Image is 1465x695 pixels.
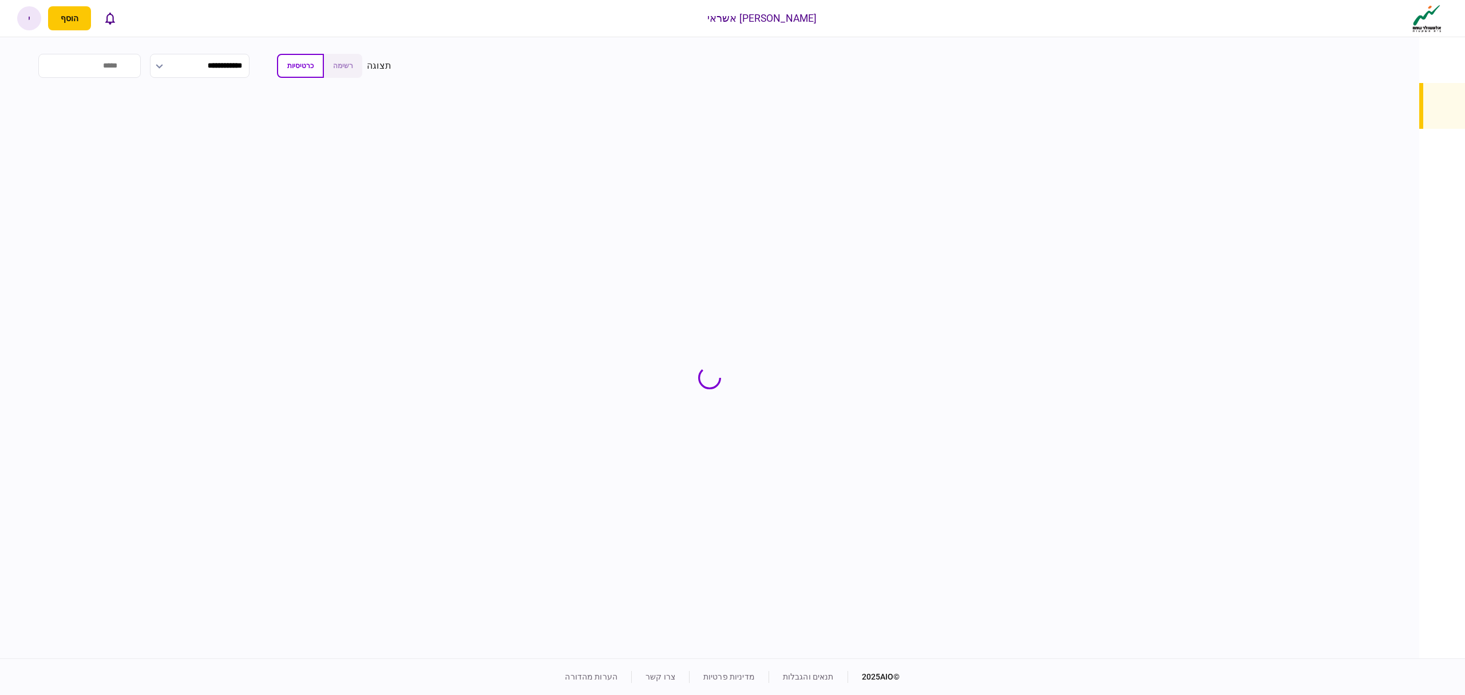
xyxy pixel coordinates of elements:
img: client company logo [1410,4,1444,33]
div: תצוגה [367,59,391,73]
button: י [17,6,41,30]
div: © 2025 AIO [848,671,900,683]
span: רשימה [333,62,353,70]
button: רשימה [324,54,362,78]
button: פתח רשימת התראות [98,6,122,30]
a: מדיניות פרטיות [703,672,755,681]
a: הערות מהדורה [565,672,617,681]
a: צרו קשר [646,672,675,681]
div: [PERSON_NAME] אשראי [707,11,817,26]
button: כרטיסיות [277,54,324,78]
button: פתח תפריט להוספת לקוח [48,6,91,30]
a: תנאים והגבלות [783,672,834,681]
span: כרטיסיות [287,62,314,70]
